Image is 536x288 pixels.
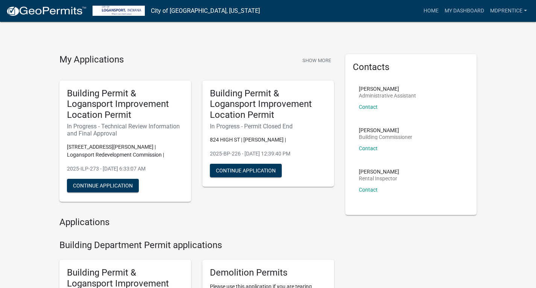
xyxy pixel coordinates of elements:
[67,179,139,192] button: Continue Application
[359,104,378,110] a: Contact
[67,165,184,173] p: 2025-ILP-273 - [DATE] 6:33:07 AM
[210,123,326,130] h6: In Progress - Permit Closed End
[210,164,282,177] button: Continue Application
[67,143,184,159] p: [STREET_ADDRESS][PERSON_NAME] | Logansport Redevelopment Commission |
[299,54,334,67] button: Show More
[359,187,378,193] a: Contact
[359,169,399,174] p: [PERSON_NAME]
[151,5,260,17] a: City of [GEOGRAPHIC_DATA], [US_STATE]
[59,240,334,251] h4: Building Department Permit applications
[359,86,416,91] p: [PERSON_NAME]
[59,54,124,66] h4: My Applications
[421,4,442,18] a: Home
[353,62,469,73] h5: Contacts
[487,4,530,18] a: mdprentice
[210,267,326,278] h5: Demolition Permits
[442,4,487,18] a: My Dashboard
[359,128,412,133] p: [PERSON_NAME]
[210,136,326,144] p: 824 HIGH ST | [PERSON_NAME] |
[210,150,326,158] p: 2025-BP-226 - [DATE] 12:39:40 PM
[359,93,416,98] p: Administrative Assistant
[359,145,378,151] a: Contact
[67,123,184,137] h6: In Progress - Technical Review Information and Final Approval
[59,217,334,228] h4: Applications
[359,134,412,140] p: Building Commissioner
[210,88,326,120] h5: Building Permit & Logansport Improvement Location Permit
[67,88,184,120] h5: Building Permit & Logansport Improvement Location Permit
[93,6,145,16] img: City of Logansport, Indiana
[359,176,399,181] p: Rental Inspector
